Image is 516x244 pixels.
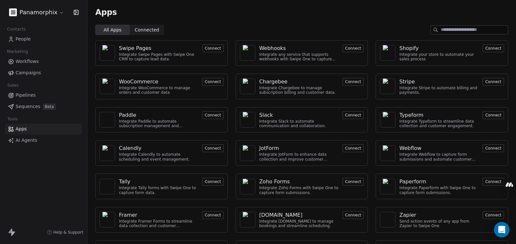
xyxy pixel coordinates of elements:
img: NA [243,112,252,128]
div: Swipe Pages [119,44,151,52]
div: Integrate Paddle to automate subscription management and customer engagement. [119,119,198,128]
a: [DOMAIN_NAME] [259,211,339,219]
a: Connect [483,145,504,151]
a: NA [240,212,255,227]
a: NA [100,45,115,61]
div: Shopify [399,44,419,52]
a: Connect [343,178,364,185]
img: Screenshot%202025-09-10%20at%2016.11.01.png [9,8,17,16]
a: NA [380,45,395,61]
div: Paddle [119,111,136,119]
a: NA [240,45,255,61]
button: Connect [343,144,364,152]
img: NA [243,145,252,161]
a: Webhooks [259,44,339,52]
button: Connect [202,44,224,52]
span: Panamorphix [19,8,57,17]
span: Apps [95,7,117,17]
a: WooCommerce [119,78,198,86]
a: Webflow [399,144,479,152]
a: Connect [483,212,504,218]
a: NA [380,112,395,128]
div: Integrate any service that supports webhooks with Swipe One to capture and automate data workflows. [259,52,339,62]
span: Tools [5,114,20,124]
div: Integrate Stripe to automate billing and payments. [399,86,479,95]
a: Connect [202,45,224,51]
div: Calendly [119,144,141,152]
a: People [5,34,82,44]
div: Integrate your store to automate your sales process [399,52,479,62]
a: Typeform [399,111,479,119]
button: Connect [483,78,504,86]
span: People [16,36,31,43]
a: NA [380,212,395,227]
a: Tally [119,178,198,186]
span: Workflows [16,58,39,65]
button: Connect [483,144,504,152]
div: Send action events of any app from Zapier to Swipe One [399,219,479,228]
img: NA [243,179,252,194]
a: Connect [343,145,364,151]
div: Integrate WooCommerce to manage orders and customer data [119,86,198,95]
div: Webhooks [259,44,286,52]
button: Connect [202,111,224,119]
a: Chargebee [259,78,339,86]
img: NA [243,212,252,227]
img: NA [383,79,393,94]
button: Connect [202,178,224,186]
a: Connect [343,79,364,85]
a: Framer [119,211,198,219]
a: NA [100,79,115,94]
a: Connect [343,45,364,51]
span: AI Agents [16,137,37,144]
a: Connect [202,212,224,218]
a: Connect [483,112,504,118]
a: Help & Support [47,230,83,235]
div: Integrate Calendly to automate scheduling and event management. [119,152,198,162]
div: Open Intercom Messenger [494,222,510,238]
div: Integrate Slack to automate communication and collaboration. [259,119,339,128]
img: NA [102,79,112,94]
span: Campaigns [16,69,41,76]
span: Apps [16,126,27,132]
a: NA [100,212,115,227]
a: Campaigns [5,67,82,78]
div: Zoho Forms [259,178,290,186]
span: Contacts [4,24,29,34]
a: Calendly [119,144,198,152]
button: Connect [483,211,504,219]
img: NA [383,179,393,194]
div: Integrate Webflow to capture form submissions and automate customer engagement. [399,152,479,162]
div: Integrate Typeform to streamline data collection and customer engagement. [399,119,479,128]
button: Connect [202,144,224,152]
a: SequencesBeta [5,101,82,112]
a: Connect [202,79,224,85]
a: NA [240,79,255,94]
a: Connect [202,178,224,185]
div: Slack [259,111,273,119]
a: Pipelines [5,90,82,101]
button: Connect [202,211,224,219]
a: Slack [259,111,339,119]
button: Connect [343,111,364,119]
div: WooCommerce [119,78,158,86]
div: Chargebee [259,78,287,86]
img: NA [243,45,252,61]
a: NA [240,145,255,161]
img: NA [383,112,393,128]
div: Integrate Framer Forms to streamline data collection and customer engagement. [119,219,198,228]
div: Framer [119,211,137,219]
img: NA [102,212,112,227]
div: Integrate Chargebee to manage subscription billing and customer data. [259,86,339,95]
a: Swipe Pages [119,44,198,52]
a: NA [380,145,395,161]
button: Panamorphix [8,7,65,18]
img: NA [383,145,393,161]
a: Connect [483,79,504,85]
button: Connect [343,178,364,186]
div: Integrate [DOMAIN_NAME] to manage bookings and streamline scheduling. [259,219,339,228]
div: Typeform [399,111,423,119]
a: Connect [202,145,224,151]
div: Integrate Swipe Pages with Swipe One CRM to capture lead data. [119,52,198,62]
div: Integrate Zoho Forms with Swipe One to capture form submissions. [259,186,339,195]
